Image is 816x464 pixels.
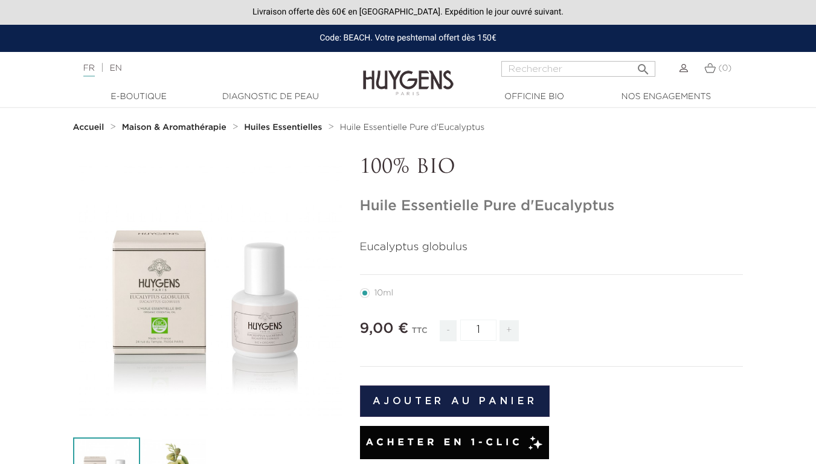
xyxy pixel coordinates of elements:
div: | [77,61,331,76]
button:  [632,57,654,74]
p: Eucalyptus globulus [360,239,744,256]
div: TTC [412,318,428,350]
a: E-Boutique [79,91,199,103]
h1: Huile Essentielle Pure d'Eucalyptus [360,198,744,215]
a: Diagnostic de peau [210,91,331,103]
span: (0) [718,64,731,72]
label: 10ml [360,288,408,298]
a: EN [109,64,121,72]
span: 9,00 € [360,321,409,336]
a: Accueil [73,123,107,132]
span: + [500,320,519,341]
img: Huygens [363,51,454,97]
i:  [636,59,651,73]
strong: Huiles Essentielles [244,123,322,132]
a: Maison & Aromathérapie [122,123,230,132]
a: Huiles Essentielles [244,123,325,132]
input: Quantité [460,320,496,341]
p: 100% BIO [360,156,744,179]
button: Ajouter au panier [360,385,550,417]
strong: Accueil [73,123,104,132]
a: FR [83,64,95,77]
a: Huile Essentielle Pure d'Eucalyptus [340,123,484,132]
strong: Maison & Aromathérapie [122,123,226,132]
input: Rechercher [501,61,655,77]
a: Nos engagements [606,91,727,103]
a: Officine Bio [474,91,595,103]
span: - [440,320,457,341]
